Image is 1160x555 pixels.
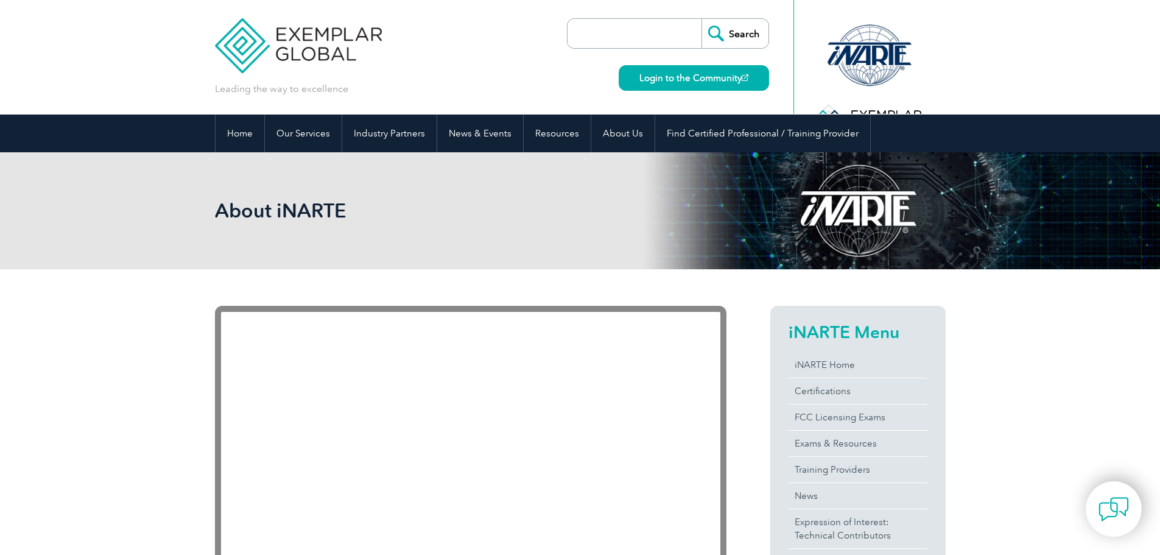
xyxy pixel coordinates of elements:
a: Find Certified Professional / Training Provider [655,115,870,152]
a: FCC Licensing Exams [789,405,927,430]
img: open_square.png [742,74,748,81]
a: Industry Partners [342,115,437,152]
a: About Us [591,115,655,152]
a: Training Providers [789,457,927,483]
a: Expression of Interest:Technical Contributors [789,509,927,548]
h2: About iNARTE [215,201,726,221]
a: Home [216,115,264,152]
h2: iNARTE Menu [789,322,927,342]
img: contact-chat.png [1098,494,1129,525]
a: Exams & Resources [789,431,927,456]
a: Resources [524,115,591,152]
p: Leading the way to excellence [215,82,348,96]
a: iNARTE Home [789,352,927,378]
a: News & Events [437,115,523,152]
a: Login to the Community [619,65,769,91]
input: Search [701,19,768,48]
a: Our Services [265,115,342,152]
a: Certifications [789,378,927,404]
a: News [789,483,927,509]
